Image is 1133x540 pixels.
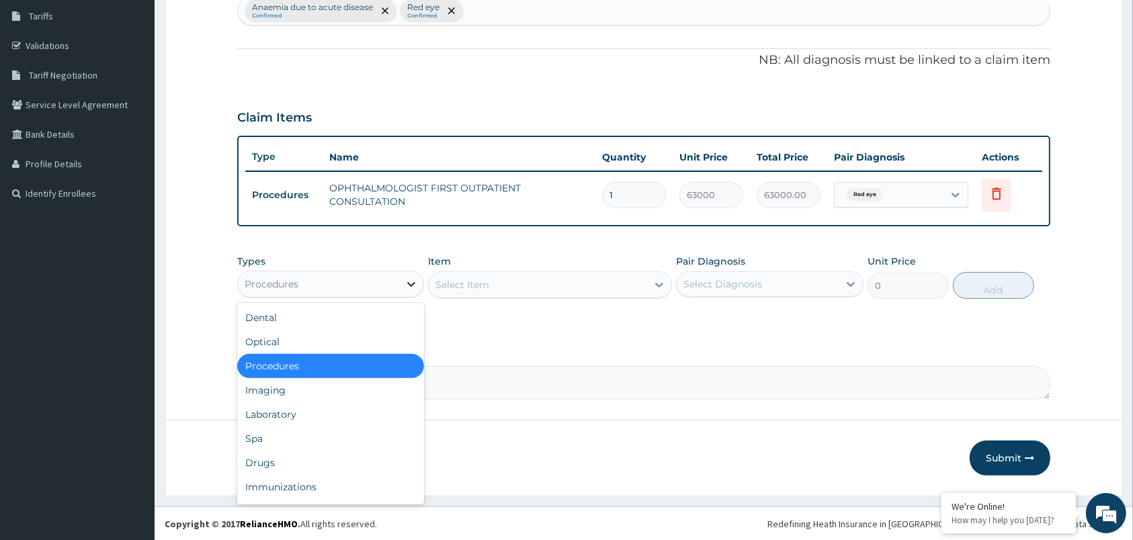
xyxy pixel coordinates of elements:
p: Anaemia due to acute disease [252,2,373,13]
div: Redefining Heath Insurance in [GEOGRAPHIC_DATA] using Telemedicine and Data Science! [767,517,1123,531]
div: Procedures [237,354,424,378]
div: Dental [237,306,424,330]
th: Type [245,144,323,169]
td: Procedures [245,183,323,208]
button: Add [953,272,1034,299]
strong: Copyright © 2017 . [165,518,300,530]
th: Actions [975,144,1042,171]
label: Item [428,255,451,268]
div: Drugs [237,451,424,475]
a: RelianceHMO [240,518,298,530]
span: Tariffs [29,10,53,22]
span: Red eye [847,188,883,201]
img: d_794563401_company_1708531726252_794563401 [25,67,54,101]
div: Select Item [435,278,489,291]
span: remove selection option [446,5,458,17]
div: Imaging [237,378,424,402]
span: remove selection option [379,5,391,17]
div: Minimize live chat window [220,7,253,39]
th: Pair Diagnosis [827,144,975,171]
label: Pair Diagnosis [676,255,745,268]
p: Red eye [407,2,439,13]
th: Total Price [750,144,827,171]
div: Procedures [245,277,298,291]
p: NB: All diagnosis must be linked to a claim item [237,52,1050,69]
div: Spa [237,426,424,451]
th: Name [323,144,595,171]
button: Submit [970,441,1050,476]
label: Unit Price [868,255,916,268]
textarea: Type your message and hit 'Enter' [7,367,256,414]
label: Comment [237,347,1050,359]
th: Quantity [595,144,673,171]
div: Select Diagnosis [683,277,762,291]
div: Chat with us now [70,75,226,93]
span: We're online! [78,169,185,305]
h3: Claim Items [237,111,312,126]
label: Types [237,256,265,267]
div: Optical [237,330,424,354]
div: Laboratory [237,402,424,426]
div: We're Online! [952,500,1066,512]
small: Confirmed [407,13,439,19]
td: OPHTHALMOLOGIST FIRST OUTPATIENT CONSULTATION [323,175,595,215]
th: Unit Price [673,144,750,171]
div: Others [237,499,424,523]
div: Immunizations [237,475,424,499]
small: Confirmed [252,13,373,19]
span: Tariff Negotiation [29,69,97,81]
p: How may I help you today? [952,514,1066,526]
